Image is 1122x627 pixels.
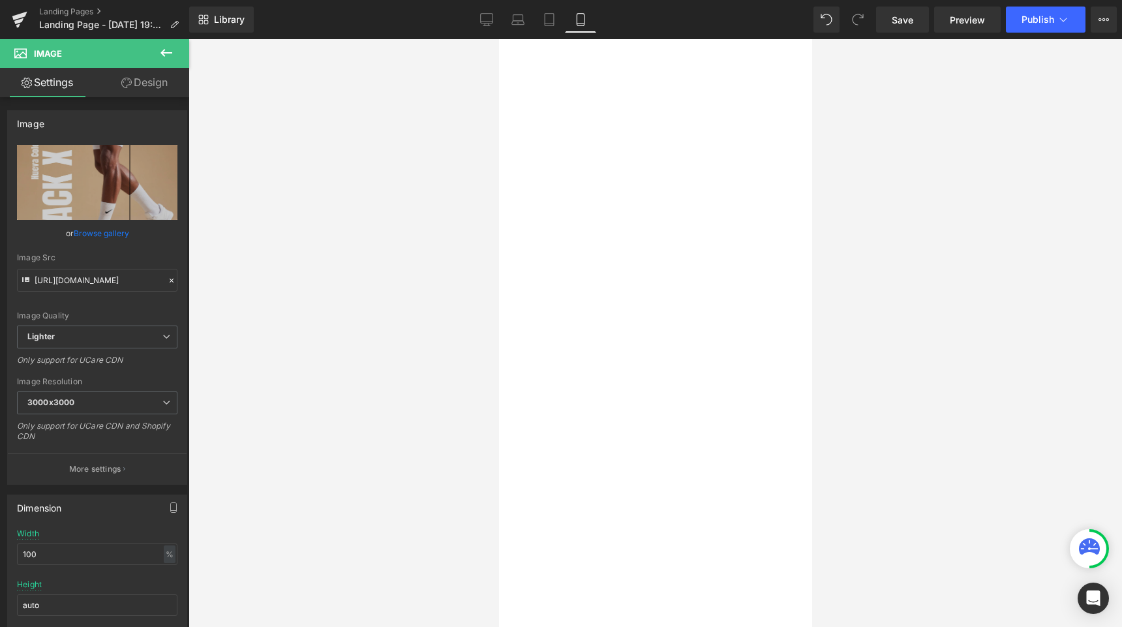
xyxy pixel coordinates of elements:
[17,253,177,262] div: Image Src
[214,14,245,25] span: Library
[17,594,177,616] input: auto
[565,7,596,33] a: Mobile
[17,111,44,129] div: Image
[69,463,121,475] p: More settings
[502,7,534,33] a: Laptop
[17,543,177,565] input: auto
[17,495,62,513] div: Dimension
[17,377,177,386] div: Image Resolution
[8,453,187,484] button: More settings
[892,13,913,27] span: Save
[1022,14,1054,25] span: Publish
[1078,583,1109,614] div: Open Intercom Messenger
[17,580,42,589] div: Height
[17,311,177,320] div: Image Quality
[39,20,164,30] span: Landing Page - [DATE] 19:54:42
[845,7,871,33] button: Redo
[17,529,39,538] div: Width
[17,226,177,240] div: or
[1091,7,1117,33] button: More
[97,68,192,97] a: Design
[189,7,254,33] a: New Library
[34,48,62,59] span: Image
[27,397,74,407] b: 3000x3000
[164,545,175,563] div: %
[17,355,177,374] div: Only support for UCare CDN
[934,7,1001,33] a: Preview
[17,269,177,292] input: Link
[813,7,840,33] button: Undo
[1006,7,1085,33] button: Publish
[17,421,177,450] div: Only support for UCare CDN and Shopify CDN
[39,7,189,17] a: Landing Pages
[471,7,502,33] a: Desktop
[74,222,129,245] a: Browse gallery
[27,331,55,341] b: Lighter
[950,13,985,27] span: Preview
[534,7,565,33] a: Tablet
